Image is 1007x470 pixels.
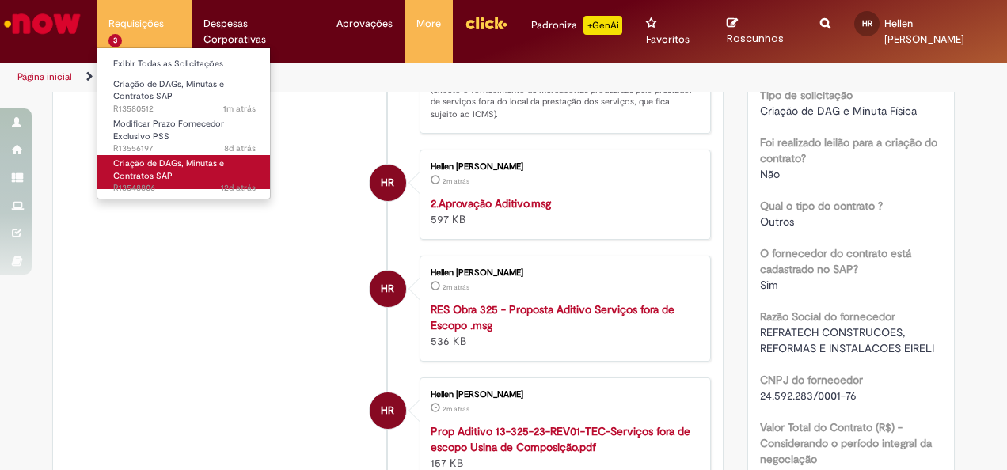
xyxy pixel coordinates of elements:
[760,199,883,213] b: Qual o tipo do contrato ?
[431,390,694,400] div: Hellen [PERSON_NAME]
[223,103,256,115] span: 1m atrás
[884,17,964,46] span: Hellen [PERSON_NAME]
[381,270,394,308] span: HR
[370,271,406,307] div: Hellen Caroline Teles Rodrigues
[646,32,690,47] span: Favoritos
[443,282,469,292] span: 2m atrás
[97,116,272,150] a: Aberto R13556197 : Modificar Prazo Fornecedor Exclusivo PSS
[224,142,256,154] span: 8d atrás
[465,11,507,35] img: click_logo_yellow_360x200.png
[203,16,313,47] span: Despesas Corporativas
[381,392,394,430] span: HR
[336,16,393,32] span: Aprovações
[221,182,256,194] time: 18/09/2025 18:17:38
[760,135,937,165] b: Foi realizado leilão para a criação do contrato?
[370,392,406,429] div: Hellen Caroline Teles Rodrigues
[431,195,694,227] div: 597 KB
[113,182,256,195] span: R13548806
[17,70,72,83] a: Página inicial
[97,155,272,189] a: Aberto R13548806 : Criação de DAGs, Minutas e Contratos SAP
[727,31,784,46] span: Rascunhos
[2,8,83,40] img: ServiceNow
[760,325,934,355] span: REFRATECH CONSTRUCOES, REFORMAS E INSTALACOES EIRELI
[381,164,394,202] span: HR
[431,424,690,454] a: Prop Aditivo 13-325-23-REV01-TEC-Serviços fora de escopo Usina de Composição.pdf
[416,16,441,32] span: More
[431,302,674,332] a: RES Obra 325 - Proposta Aditivo Serviços fora de Escopo .msg
[760,88,853,102] b: Tipo de solicitação
[531,16,622,35] div: Padroniza
[431,162,694,172] div: Hellen [PERSON_NAME]
[113,78,224,103] span: Criação de DAGs, Minutas e Contratos SAP
[431,301,694,349] div: 536 KB
[760,246,911,276] b: O fornecedor do contrato está cadastrado no SAP?
[760,309,895,324] b: Razão Social do fornecedor
[760,373,863,387] b: CNPJ do fornecedor
[108,16,164,32] span: Requisições
[224,142,256,154] time: 22/09/2025 16:17:09
[760,420,932,466] b: Valor Total do Contrato (R$) - Considerando o período integral da negociação
[443,404,469,414] span: 2m atrás
[443,282,469,292] time: 30/09/2025 10:34:20
[113,142,256,155] span: R13556197
[443,404,469,414] time: 30/09/2025 10:34:19
[97,55,272,73] a: Exibir Todas as Solicitações
[760,278,778,292] span: Sim
[862,18,872,28] span: HR
[370,165,406,201] div: Hellen Caroline Teles Rodrigues
[221,182,256,194] span: 12d atrás
[97,47,271,199] ul: Requisições
[760,214,794,229] span: Outros
[12,63,659,92] ul: Trilhas de página
[443,176,469,186] time: 30/09/2025 10:34:39
[760,389,857,403] span: 24.592.283/0001-76
[223,103,256,115] time: 30/09/2025 10:34:53
[113,157,224,182] span: Criação de DAGs, Minutas e Contratos SAP
[760,167,780,181] span: Não
[431,268,694,278] div: Hellen [PERSON_NAME]
[113,103,256,116] span: R13580512
[108,34,122,47] span: 3
[443,176,469,186] span: 2m atrás
[727,17,797,46] a: Rascunhos
[431,196,551,210] a: 2.Aprovação Aditivo.msg
[760,104,917,118] span: Criação de DAG e Minuta Física
[583,16,622,35] p: +GenAi
[113,118,224,142] span: Modificar Prazo Fornecedor Exclusivo PSS
[97,76,272,110] a: Aberto R13580512 : Criação de DAGs, Minutas e Contratos SAP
